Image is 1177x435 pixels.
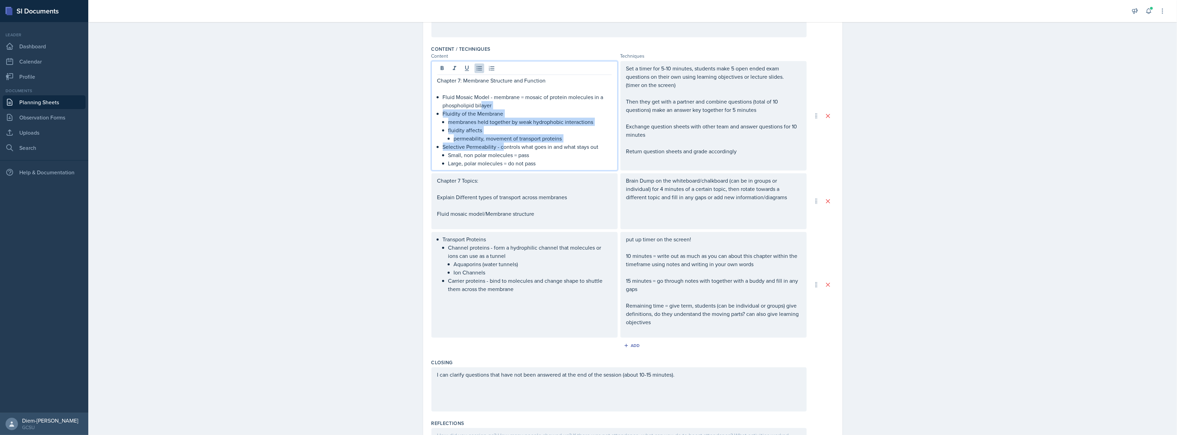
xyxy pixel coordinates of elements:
[443,235,612,243] p: Transport Proteins
[431,46,490,52] label: Content / Techniques
[621,340,644,351] button: Add
[626,176,801,201] p: Brain Dump on the whiteboard/chalkboard (can be in groups or individual) for 4 minutes of a certa...
[3,165,86,179] div: Help & Documentation
[437,370,801,379] p: I can clarify questions that have not been answered at the end of the session (about 10-15 minutes).
[443,143,612,151] p: Selective Permeability - controls what goes in and what stays out
[626,301,801,326] p: Remaining time = give term, students (can be individual or groups) give definitions, do they unde...
[448,151,612,159] p: Small, non polar molecules = pass
[454,268,612,277] p: Ion Channels
[448,159,612,167] p: Large, polar molecules = do not pass
[448,277,612,293] p: Carrier proteins - bind to molecules and change shape to shuttle them across the membrane
[443,93,612,109] p: Fluid Mosaic Model - membrane = mosaic of protein molecules in a phospholipid bilayer
[626,235,801,243] p: put up timer on the screen!
[626,122,801,139] p: Exchange question sheets with other team and answer questions for 10 minutes
[3,55,86,68] a: Calendar
[431,420,464,427] label: Reflections
[437,193,612,201] p: Explain Different types of transport across membranes
[22,424,78,431] div: GCSU
[625,343,640,348] div: Add
[3,70,86,84] a: Profile
[3,39,86,53] a: Dashboard
[431,52,618,60] div: Content
[620,52,807,60] div: Techniques
[454,260,612,268] p: Aquaporins (water tunnels)
[448,243,612,260] p: Channel proteins - form a hydrophilic channel that molecules or ions can use as a tunnel
[3,141,86,155] a: Search
[3,32,86,38] div: Leader
[626,64,801,81] p: Set a timer for 5-10 minutes, students make 5 open ended exam questions on their own using learni...
[626,97,801,114] p: Then they get with a partner and combine questions (total of 10 questions) make an answer key tog...
[431,359,453,366] label: Closing
[626,81,801,89] p: (timer on the screen)
[3,95,86,109] a: Planning Sheets
[448,126,612,134] p: fluidity affects
[454,134,612,143] p: permeability, movement of transport proteins
[626,277,801,293] p: 15 minutes = go through notes with together with a buddy and fill in any gaps
[626,147,801,155] p: Return question sheets and grade accordingly
[22,417,78,424] div: Diem-[PERSON_NAME]
[3,126,86,139] a: Uploads
[443,109,612,118] p: Fluidity of the Membrane
[437,76,612,85] p: Chapter 7: Membrane Structure and Function
[437,176,612,185] p: Chapter 7 Topics:
[626,252,801,268] p: 10 minutes = write out as much as you can about this chapter within the timeframe using notes and...
[437,210,612,218] p: Fluid mosaic model/Membrane structure
[3,88,86,94] div: Documents
[448,118,612,126] p: membranes held together by weak hydrophobic interactions
[3,110,86,124] a: Observation Forms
